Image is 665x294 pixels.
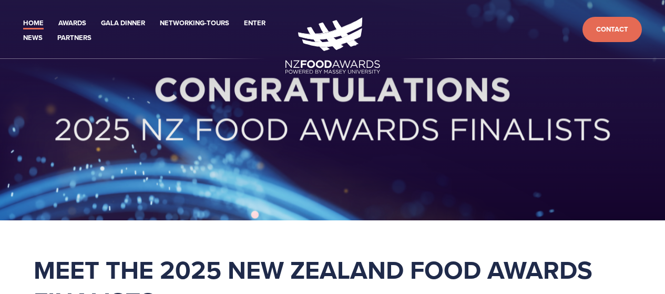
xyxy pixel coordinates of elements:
[57,32,91,44] a: Partners
[160,17,229,29] a: Networking-Tours
[23,32,43,44] a: News
[582,17,642,43] a: Contact
[101,17,145,29] a: Gala Dinner
[58,17,86,29] a: Awards
[244,17,265,29] a: Enter
[23,17,44,29] a: Home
